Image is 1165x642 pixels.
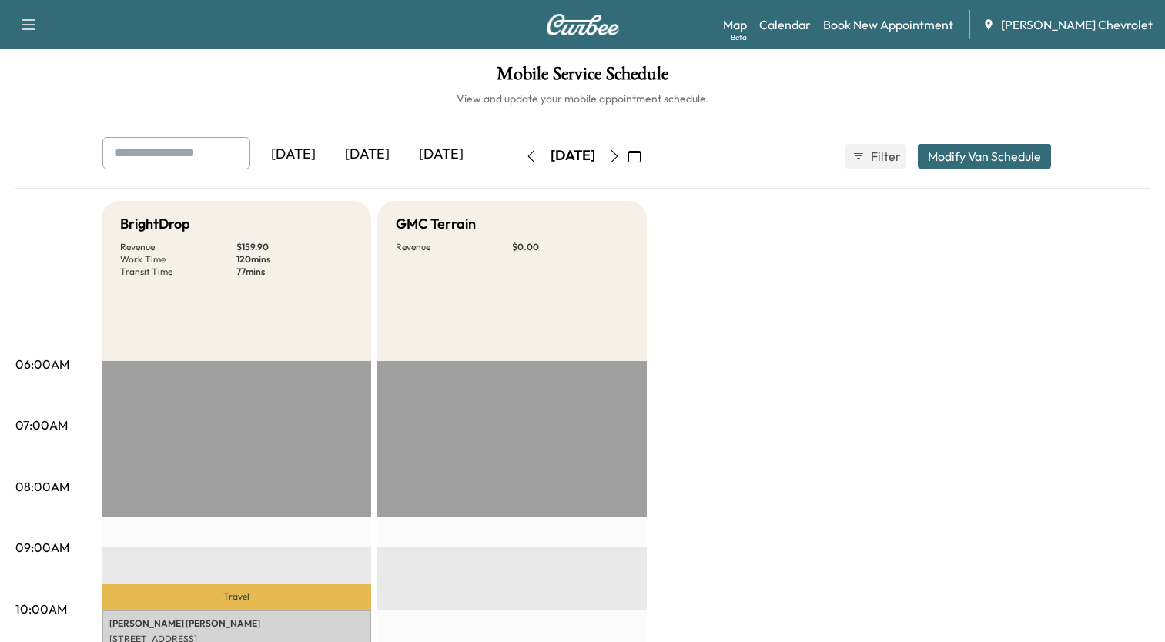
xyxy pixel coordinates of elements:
span: [PERSON_NAME] Chevrolet [1001,15,1153,34]
h5: BrightDrop [120,213,190,235]
div: Beta [731,32,747,43]
p: 09:00AM [15,538,69,557]
p: 10:00AM [15,600,67,618]
div: [DATE] [404,137,478,172]
p: 120 mins [236,253,353,266]
a: Calendar [759,15,811,34]
p: [PERSON_NAME] [PERSON_NAME] [109,617,363,630]
div: [DATE] [330,137,404,172]
div: [DATE] [551,146,595,166]
img: Curbee Logo [546,14,620,35]
p: Revenue [396,241,512,253]
a: Book New Appointment [823,15,953,34]
p: $ 0.00 [512,241,628,253]
p: 77 mins [236,266,353,278]
p: Work Time [120,253,236,266]
div: [DATE] [256,137,330,172]
h1: Mobile Service Schedule [15,65,1150,91]
a: MapBeta [723,15,747,34]
p: 07:00AM [15,416,68,434]
button: Filter [845,144,906,169]
h6: View and update your mobile appointment schedule. [15,91,1150,106]
p: $ 159.90 [236,241,353,253]
p: 06:00AM [15,355,69,373]
h5: GMC Terrain [396,213,476,235]
p: Travel [102,584,371,609]
p: Revenue [120,241,236,253]
p: Transit Time [120,266,236,278]
span: Filter [871,147,899,166]
p: 08:00AM [15,477,69,496]
button: Modify Van Schedule [918,144,1051,169]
